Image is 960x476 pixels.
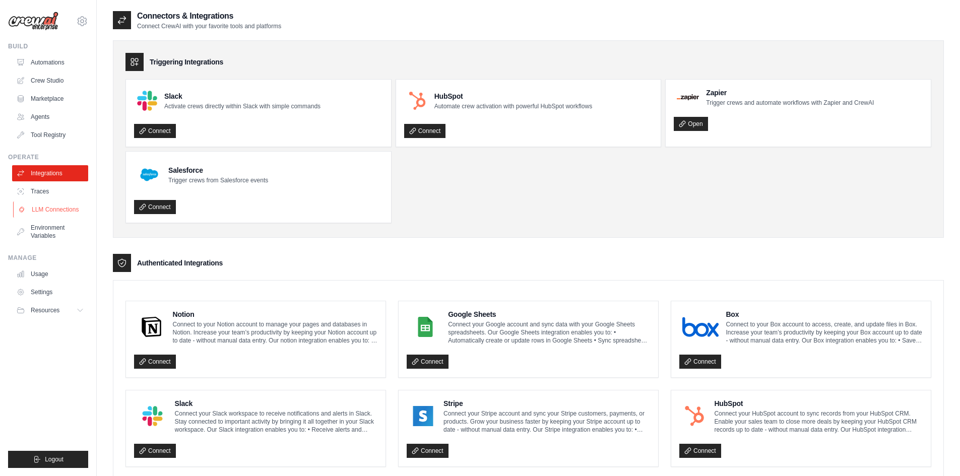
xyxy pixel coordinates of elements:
a: Agents [12,109,88,125]
p: Connect to your Box account to access, create, and update files in Box. Increase your team’s prod... [726,320,923,345]
img: Notion Logo [137,317,166,337]
a: Connect [134,200,176,214]
a: Open [674,117,708,131]
h4: HubSpot [714,398,923,409]
h4: Google Sheets [448,309,650,319]
a: Integrations [12,165,88,181]
a: Crew Studio [12,73,88,89]
button: Logout [8,451,88,468]
img: Slack Logo [137,91,157,111]
img: HubSpot Logo [407,91,427,111]
div: Build [8,42,88,50]
a: Connect [679,444,721,458]
a: LLM Connections [13,201,89,218]
h3: Authenticated Integrations [137,258,223,268]
img: Salesforce Logo [137,163,161,187]
p: Trigger crews from Salesforce events [168,176,268,184]
p: Activate crews directly within Slack with simple commands [164,102,321,110]
a: Connect [407,355,449,369]
a: Connect [134,444,176,458]
h4: Stripe [443,398,650,409]
img: Slack Logo [137,406,168,426]
a: Connect [404,124,446,138]
span: Logout [45,455,63,463]
p: Connect to your Notion account to manage your pages and databases in Notion. Increase your team’s... [173,320,378,345]
div: Manage [8,254,88,262]
p: Automate crew activation with powerful HubSpot workflows [434,102,592,110]
h4: Salesforce [168,165,268,175]
p: Trigger crews and automate workflows with Zapier and CrewAI [706,99,874,107]
p: Connect your Stripe account and sync your Stripe customers, payments, or products. Grow your busi... [443,410,650,434]
h4: Box [726,309,923,319]
img: Box Logo [682,317,719,337]
h4: Slack [175,398,377,409]
img: Stripe Logo [410,406,436,426]
a: Usage [12,266,88,282]
span: Resources [31,306,59,314]
a: Automations [12,54,88,71]
h4: Notion [173,309,378,319]
p: Connect your HubSpot account to sync records from your HubSpot CRM. Enable your sales team to clo... [714,410,923,434]
img: Zapier Logo [677,94,699,100]
a: Marketplace [12,91,88,107]
h4: HubSpot [434,91,592,101]
p: Connect CrewAI with your favorite tools and platforms [137,22,281,30]
button: Resources [12,302,88,318]
a: Connect [134,124,176,138]
h4: Zapier [706,88,874,98]
a: Connect [407,444,449,458]
img: Google Sheets Logo [410,317,441,337]
p: Connect your Google account and sync data with your Google Sheets spreadsheets. Our Google Sheets... [448,320,650,345]
a: Connect [134,355,176,369]
img: Logo [8,12,58,31]
h2: Connectors & Integrations [137,10,281,22]
img: HubSpot Logo [682,406,707,426]
a: Tool Registry [12,127,88,143]
h3: Triggering Integrations [150,57,223,67]
div: Operate [8,153,88,161]
a: Settings [12,284,88,300]
a: Connect [679,355,721,369]
h4: Slack [164,91,321,101]
a: Environment Variables [12,220,88,244]
a: Traces [12,183,88,199]
p: Connect your Slack workspace to receive notifications and alerts in Slack. Stay connected to impo... [175,410,377,434]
